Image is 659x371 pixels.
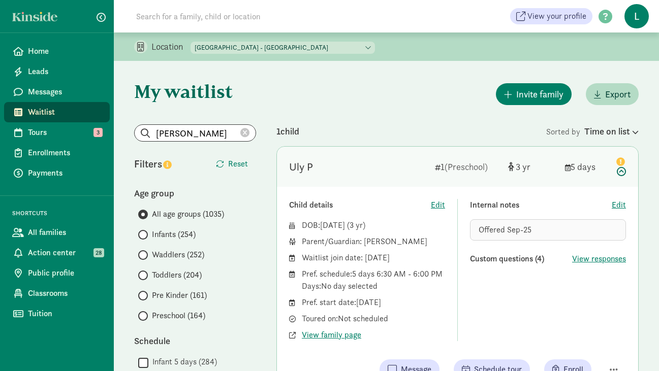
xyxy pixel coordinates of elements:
span: Offered Sep-25 [479,224,531,235]
div: Pref. schedule: 5 days 6:30 AM - 6:00 PM Days: No day selected [302,268,445,292]
a: Classrooms [4,283,110,303]
div: Time on list [584,124,639,138]
span: Export [605,87,631,101]
span: Preschool (164) [152,310,205,322]
a: Payments [4,163,110,183]
div: 1 [435,160,500,174]
a: Tuition [4,303,110,324]
span: Invite family [516,87,563,101]
span: (Preschool) [445,161,488,173]
p: Location [151,41,191,53]
span: All age groups (1035) [152,208,224,220]
span: Payments [28,167,102,179]
a: Waitlist [4,102,110,122]
iframe: Chat Widget [608,322,659,371]
div: 5 days [565,160,606,174]
span: View your profile [527,10,586,22]
div: Custom questions (4) [470,253,572,265]
input: Search list... [135,125,256,141]
span: Infants (254) [152,228,196,241]
a: Home [4,41,110,61]
span: Toddlers (204) [152,269,202,281]
span: 3 [93,128,103,137]
span: Reset [228,158,248,170]
a: Action center 28 [4,243,110,263]
a: Tours 3 [4,122,110,143]
div: Parent/Guardian: [PERSON_NAME] [302,235,445,248]
span: All families [28,226,102,239]
span: Waitlist [28,106,102,118]
a: View your profile [510,8,592,24]
button: Export [586,83,639,105]
div: 1 child [276,124,546,138]
div: Child details [289,199,431,211]
span: 3 [350,220,363,230]
a: Enrollments [4,143,110,163]
span: Public profile [28,267,102,279]
input: Search for a family, child or location [130,6,415,26]
div: Sorted by [546,124,639,138]
span: Enrollments [28,147,102,159]
span: Tours [28,126,102,139]
span: Messages [28,86,102,98]
a: Messages [4,82,110,102]
span: L [624,4,649,28]
a: All families [4,222,110,243]
div: Pref. start date: [DATE] [302,296,445,309]
button: View family page [302,329,361,341]
span: Tuition [28,308,102,320]
button: Reset [208,154,256,174]
div: Schedule [134,334,256,348]
span: 3 [516,161,530,173]
div: DOB: ( ) [302,219,445,231]
span: Action center [28,247,102,259]
a: Leads [4,61,110,82]
label: Infant 5 days (284) [148,356,217,368]
span: Pre Kinder (161) [152,289,207,301]
button: Invite family [496,83,572,105]
span: Home [28,45,102,57]
button: Edit [612,199,626,211]
a: Public profile [4,263,110,283]
span: Waddlers (252) [152,249,204,261]
button: View responses [572,253,626,265]
span: 28 [93,248,104,257]
div: Filters [134,156,195,172]
div: Waitlist join date: [DATE] [302,252,445,264]
span: Leads [28,65,102,78]
div: Toured on: Not scheduled [302,313,445,325]
span: [DATE] [320,220,345,230]
div: Age group [134,186,256,200]
h1: My waitlist [134,81,256,102]
span: Classrooms [28,287,102,299]
div: [object Object] [508,160,557,174]
div: Uly P [289,159,313,175]
div: Internal notes [470,199,612,211]
button: Edit [431,199,445,211]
